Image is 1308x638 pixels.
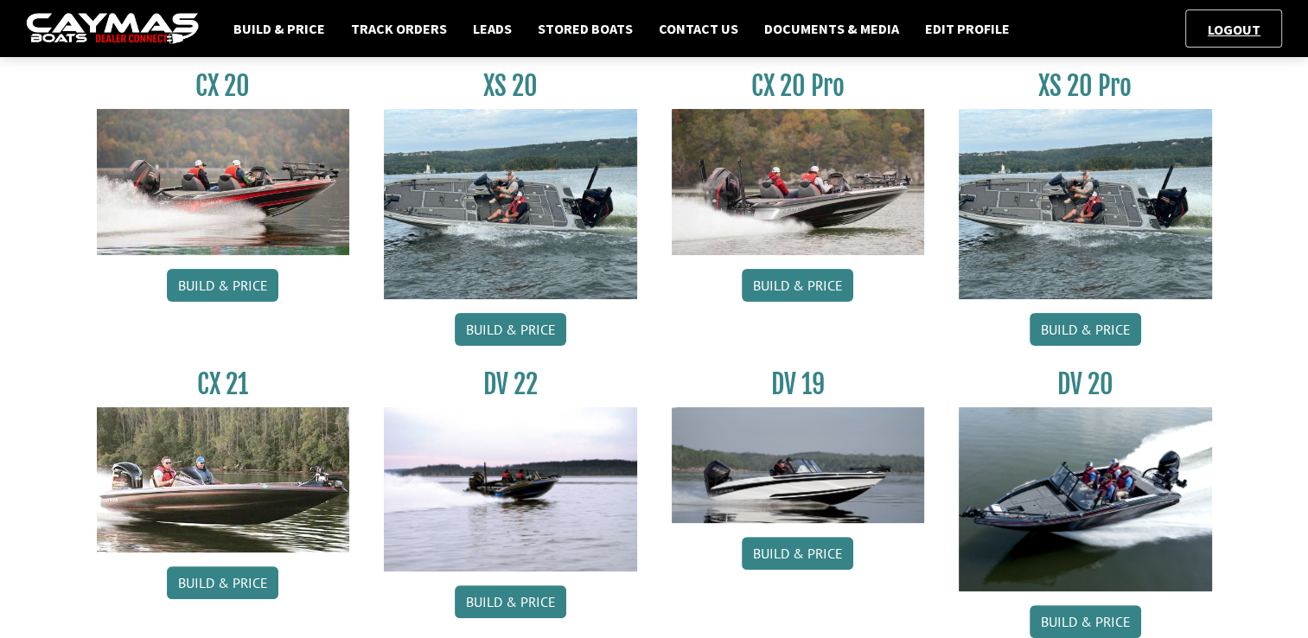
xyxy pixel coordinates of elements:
[384,109,637,298] img: XS_20_resized.jpg
[167,269,278,302] a: Build & Price
[529,17,641,40] a: Stored Boats
[959,368,1212,400] h3: DV 20
[916,17,1018,40] a: Edit Profile
[672,407,925,523] img: dv-19-ban_from_website_for_caymas_connect.png
[1030,313,1141,346] a: Build & Price
[959,70,1212,102] h3: XS 20 Pro
[26,13,199,45] img: caymas-dealer-connect-2ed40d3bc7270c1d8d7ffb4b79bf05adc795679939227970def78ec6f6c03838.gif
[97,109,350,254] img: CX-20_thumbnail.jpg
[1030,605,1141,638] a: Build & Price
[959,109,1212,298] img: XS_20_resized.jpg
[742,537,853,570] a: Build & Price
[455,585,566,618] a: Build & Price
[756,17,908,40] a: Documents & Media
[97,368,350,400] h3: CX 21
[97,70,350,102] h3: CX 20
[672,368,925,400] h3: DV 19
[225,17,334,40] a: Build & Price
[384,407,637,571] img: DV22_original_motor_cropped_for_caymas_connect.jpg
[342,17,456,40] a: Track Orders
[97,407,350,552] img: CX21_thumb.jpg
[455,313,566,346] a: Build & Price
[1199,21,1269,38] a: Logout
[464,17,520,40] a: Leads
[384,70,637,102] h3: XS 20
[384,368,637,400] h3: DV 22
[672,70,925,102] h3: CX 20 Pro
[959,407,1212,591] img: DV_20_from_website_for_caymas_connect.png
[167,566,278,599] a: Build & Price
[650,17,747,40] a: Contact Us
[672,109,925,254] img: CX-20Pro_thumbnail.jpg
[742,269,853,302] a: Build & Price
